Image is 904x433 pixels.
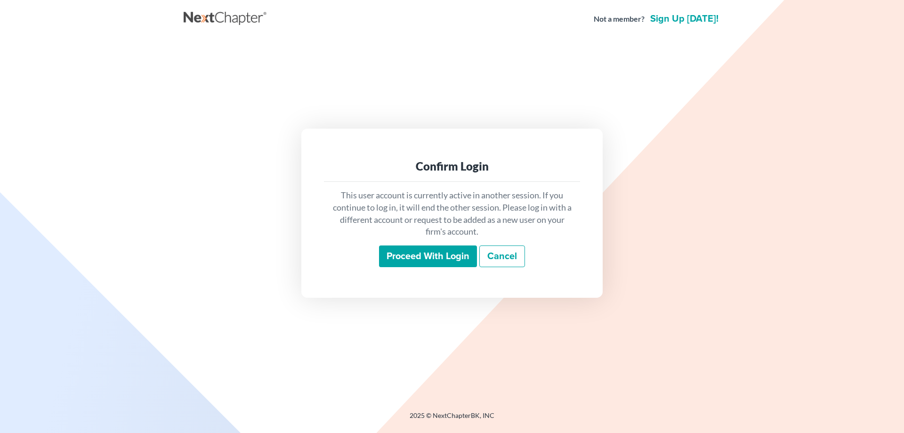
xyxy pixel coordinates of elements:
[379,245,477,267] input: Proceed with login
[648,14,720,24] a: Sign up [DATE]!
[594,14,645,25] strong: Not a member?
[184,411,720,428] div: 2025 © NextChapterBK, INC
[331,189,573,238] p: This user account is currently active in another session. If you continue to log in, it will end ...
[331,159,573,174] div: Confirm Login
[479,245,525,267] a: Cancel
